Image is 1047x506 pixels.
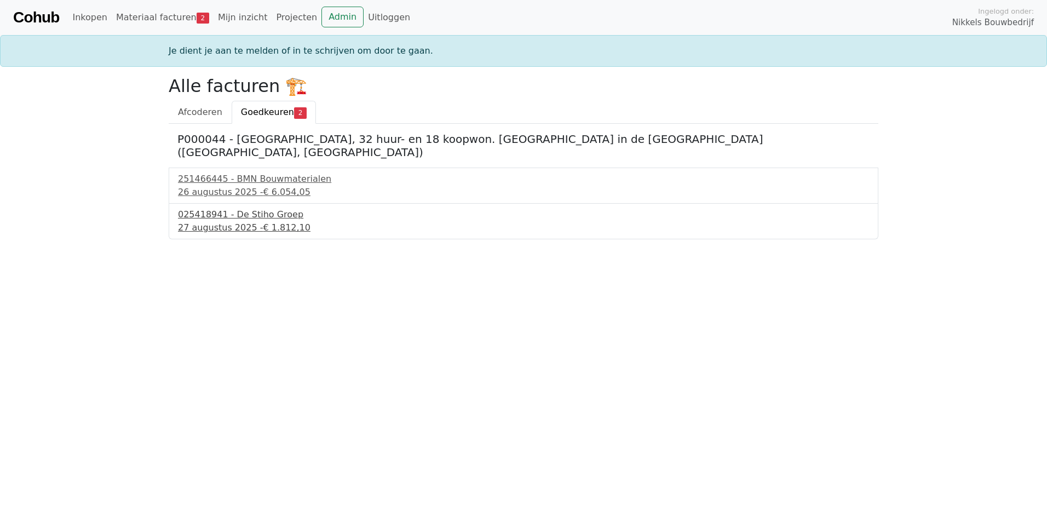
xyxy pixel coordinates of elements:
a: 251466445 - BMN Bouwmaterialen26 augustus 2025 -€ 6.054,05 [178,173,869,199]
h2: Alle facturen 🏗️ [169,76,878,96]
span: 2 [197,13,209,24]
a: Cohub [13,4,59,31]
div: 251466445 - BMN Bouwmaterialen [178,173,869,186]
a: Projecten [272,7,321,28]
span: Nikkels Bouwbedrijf [952,16,1034,29]
div: 27 augustus 2025 - [178,221,869,234]
div: 26 augustus 2025 - [178,186,869,199]
a: 025418941 - De Stiho Groep27 augustus 2025 -€ 1.812,10 [178,208,869,234]
span: 2 [294,107,307,118]
a: Admin [321,7,364,27]
a: Uitloggen [364,7,415,28]
span: Ingelogd onder: [978,6,1034,16]
div: 025418941 - De Stiho Groep [178,208,869,221]
a: Afcoderen [169,101,232,124]
a: Mijn inzicht [214,7,272,28]
a: Inkopen [68,7,111,28]
h5: P000044 - [GEOGRAPHIC_DATA], 32 huur- en 18 koopwon. [GEOGRAPHIC_DATA] in de [GEOGRAPHIC_DATA] ([... [177,133,870,159]
div: Je dient je aan te melden of in te schrijven om door te gaan. [162,44,885,58]
span: Afcoderen [178,107,222,117]
a: Materiaal facturen2 [112,7,214,28]
span: € 1.812,10 [263,222,310,233]
span: Goedkeuren [241,107,294,117]
a: Goedkeuren2 [232,101,316,124]
span: € 6.054,05 [263,187,310,197]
